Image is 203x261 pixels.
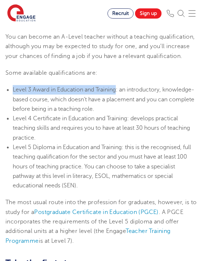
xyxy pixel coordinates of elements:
[13,115,127,122] span: Level 4 Certificate in Education and Training
[167,10,174,17] img: Phone
[13,86,194,112] span: : an introductory, knowledge-based course, which doesn’t have a placement and you can complete be...
[112,11,129,16] span: Recruit
[5,34,195,59] span: You can become an A-Level teacher without a teaching qualification, although you may be expected ...
[13,86,116,93] span: Level 3 Award in Education and Training
[13,115,190,141] span: : develops practical teaching skills and requires you to have at least 30 hours of teaching pract...
[188,10,196,17] img: Mobile Menu
[135,8,162,19] a: Sign up
[5,228,171,244] a: Teacher Training Programme
[5,70,98,76] span: Some available qualifications are:
[178,10,185,17] img: Search
[13,144,122,151] span: Level 5 Diploma in Education and Training
[13,144,191,189] span: : this is the recognised, full teaching qualification for the sector and you must have at least 1...
[34,209,159,215] a: Postgraduate Certificate in Education (PGCE)
[5,199,197,244] span: The most usual route into the profession for graduates, however, is to study for a . A PGCE incor...
[107,8,134,19] a: Recruit
[7,4,36,23] img: Engage Education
